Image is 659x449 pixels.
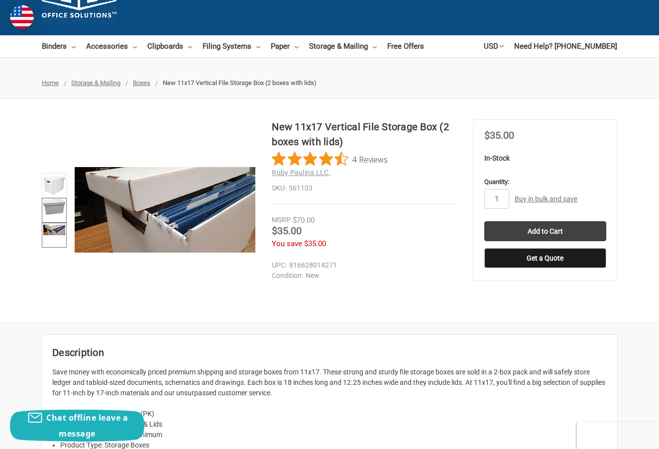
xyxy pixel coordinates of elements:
[75,167,255,253] img: New 11x17 Vertical File Storage Box (2 boxes with lids)
[515,195,577,203] a: Buy in bulk and save
[71,79,120,87] a: Storage & Mailing
[133,79,150,87] a: Boxes
[272,152,388,167] button: Rated 4.5 out of 5 stars from 4 reviews. Jump to reviews.
[484,129,514,141] span: $35.00
[52,345,607,360] h2: Description
[42,35,76,57] a: Binders
[577,422,659,449] iframe: Google Customer Reviews
[10,5,34,29] img: duty and tax information for United States
[43,175,65,196] img: New 11x17 Vertical File Storage Box (2 boxes with lids)
[272,215,291,225] div: MSRP
[293,216,315,225] span: $70.00
[203,35,260,57] a: Filing Systems
[86,35,137,57] a: Accessories
[60,419,607,430] li: Package Includes: 2 Boxes & Lids
[272,183,457,193] dd: 561103
[272,239,302,248] span: You save
[272,260,287,270] dt: UPC:
[272,270,452,281] dd: New
[60,409,607,419] li: Unit of Measure: Package (PK)
[272,169,330,177] a: Ruby Paulina LLC.
[272,270,303,281] dt: Condition:
[484,153,606,164] p: In-Stock
[271,35,299,57] a: Paper
[304,239,326,248] span: $35.00
[352,152,388,167] span: 4 Reviews
[147,35,192,57] a: Clipboards
[387,35,424,57] a: Free Offers
[52,367,607,398] p: Save money with economically priced premium shipping and storage boxes from 11x17. These strong a...
[272,183,286,193] dt: SKU:
[514,35,617,57] a: Need Help? [PHONE_NUMBER]
[43,199,65,215] img: New 11x17 Vertical File Storage Box (2 boxes with lids)
[272,225,302,237] span: $35.00
[484,35,504,57] a: USD
[484,221,606,241] input: Add to Cart
[10,410,144,442] button: Chat offline leave a message
[272,260,452,270] dd: 816628014271
[42,79,59,87] a: Home
[43,225,65,235] img: New 11x17 Vertical File Storage Box (561103)
[163,79,317,87] span: New 11x17 Vertical File Storage Box (2 boxes with lids)
[484,248,606,268] button: Get a Quote
[46,412,128,439] span: Chat offline leave a message
[309,35,377,57] a: Storage & Mailing
[272,119,457,149] h1: New 11x17 Vertical File Storage Box (2 boxes with lids)
[60,430,607,440] li: Minimum Purchase: No minimum
[484,177,606,187] label: Quantity:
